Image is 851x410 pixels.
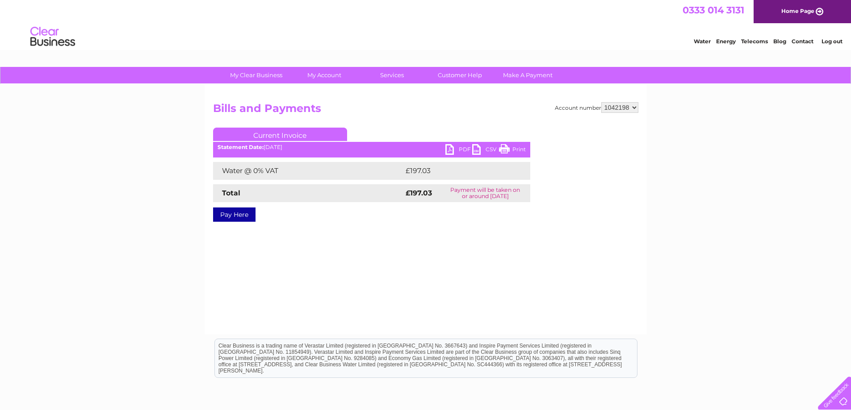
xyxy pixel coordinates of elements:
a: PDF [445,144,472,157]
a: Log out [822,38,843,45]
div: Account number [555,102,638,113]
a: Energy [716,38,736,45]
h2: Bills and Payments [213,102,638,119]
div: [DATE] [213,144,530,150]
strong: Total [222,189,240,197]
a: Water [694,38,711,45]
a: 0333 014 3131 [683,4,744,16]
a: Make A Payment [491,67,565,83]
a: Customer Help [423,67,497,83]
td: £197.03 [403,162,514,180]
a: My Clear Business [219,67,293,83]
a: My Account [287,67,361,83]
a: Print [499,144,526,157]
a: Blog [773,38,786,45]
td: Payment will be taken on or around [DATE] [440,184,530,202]
a: Services [355,67,429,83]
strong: £197.03 [406,189,432,197]
a: Current Invoice [213,128,347,141]
a: Pay Here [213,207,256,222]
a: Contact [792,38,813,45]
div: Clear Business is a trading name of Verastar Limited (registered in [GEOGRAPHIC_DATA] No. 3667643... [215,5,637,43]
img: logo.png [30,23,75,50]
td: Water @ 0% VAT [213,162,403,180]
a: CSV [472,144,499,157]
a: Telecoms [741,38,768,45]
b: Statement Date: [218,144,264,150]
